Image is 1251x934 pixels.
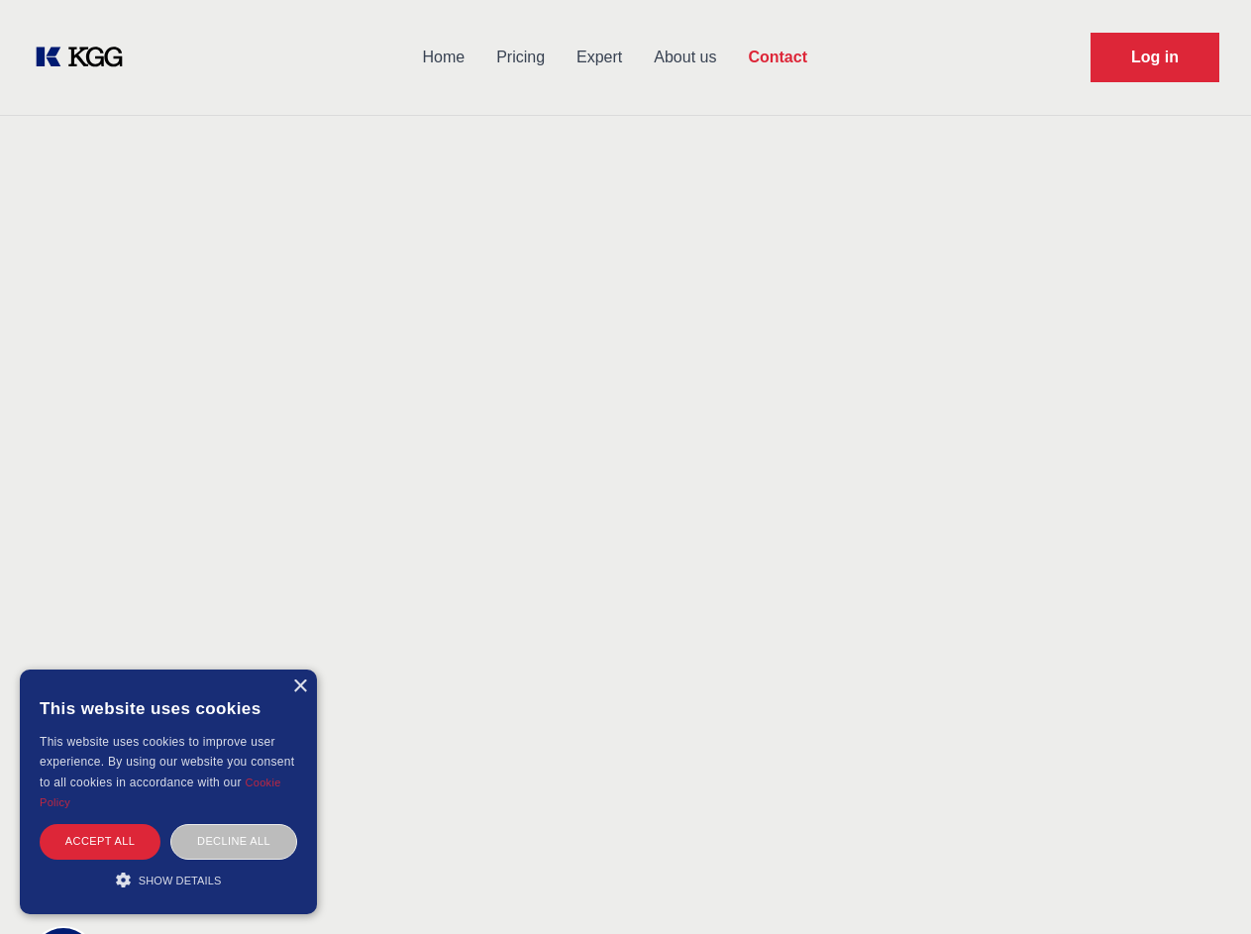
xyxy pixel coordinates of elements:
span: Show details [139,875,222,886]
div: Accept all [40,824,160,859]
div: This website uses cookies [40,684,297,732]
a: Cookie Policy [40,777,281,808]
a: Home [406,32,480,83]
a: Contact [732,32,823,83]
div: Close [292,679,307,694]
a: Pricing [480,32,561,83]
a: Request Demo [1091,33,1219,82]
div: Decline all [170,824,297,859]
a: About us [638,32,732,83]
div: Show details [40,870,297,889]
iframe: Chat Widget [1152,839,1251,934]
a: KOL Knowledge Platform: Talk to Key External Experts (KEE) [32,42,139,73]
span: This website uses cookies to improve user experience. By using our website you consent to all coo... [40,735,294,789]
a: Expert [561,32,638,83]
